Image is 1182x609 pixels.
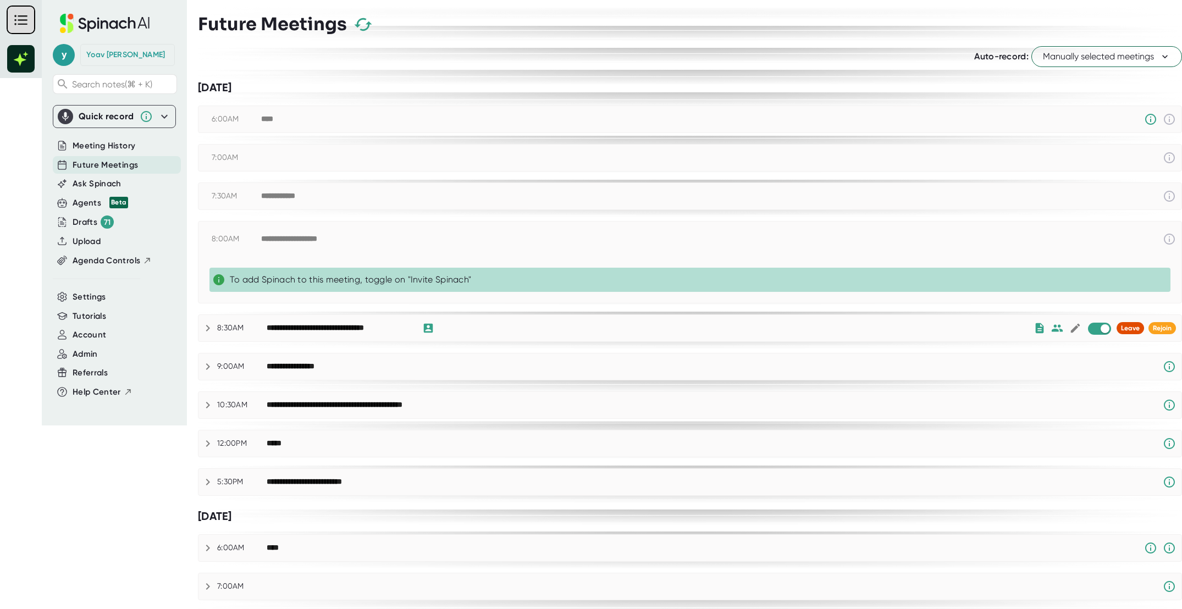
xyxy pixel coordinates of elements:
div: To add Spinach to this meeting, toggle on "Invite Spinach" [230,274,1166,285]
svg: Spinach requires a video conference link. [1163,437,1176,450]
div: Quick record [79,111,134,122]
button: Referrals [73,367,108,379]
div: Drafts [73,215,114,229]
button: Upload [73,235,101,248]
div: 12:00PM [217,439,267,449]
div: [DATE] [198,510,1182,523]
div: Beta [109,197,128,208]
button: Settings [73,291,106,303]
div: 7:00AM [217,582,267,591]
div: 7:00AM [198,145,1181,171]
span: Manually selected meetings [1043,50,1170,63]
button: Ask Spinach [73,178,121,190]
button: Future Meetings [73,159,138,171]
div: 8:30AM [217,323,267,333]
span: Search notes (⌘ + K) [72,79,152,90]
div: 5:30PM [217,477,267,487]
svg: This event has already passed [1163,232,1176,246]
div: 71 [101,215,114,229]
svg: This event has already passed [1163,113,1176,126]
button: Leave [1117,322,1144,334]
button: Account [73,329,106,341]
div: Agents [73,197,128,209]
button: Agents Beta [73,197,128,209]
svg: Spinach requires a video conference link. [1163,475,1176,489]
svg: Someone has manually disabled Spinach from this meeting. [1144,113,1157,126]
button: Help Center [73,386,132,398]
span: Help Center [73,386,121,398]
span: Rejoin [1153,324,1172,332]
svg: This event has already passed [1163,151,1176,164]
button: Tutorials [73,310,106,323]
div: 9:00AM [217,362,267,372]
div: 7:30AM [212,191,261,201]
div: 7:00AM [212,153,261,163]
button: Rejoin [1148,322,1176,334]
div: 6:00AM [217,543,267,553]
button: Admin [73,348,98,361]
button: Manually selected meetings [1031,46,1182,67]
button: Agenda Controls [73,254,152,267]
svg: Someone has manually disabled Spinach from this meeting. [1144,541,1157,555]
span: Agenda Controls [73,254,140,267]
div: 6:00AM [212,114,261,124]
button: Meeting History [73,140,135,152]
div: [DATE] [198,81,1182,95]
div: 7:00AM [198,573,1181,600]
span: y [53,44,75,66]
div: 8:00AM [212,234,261,244]
svg: Spinach requires a video conference link. [1163,580,1176,593]
span: Leave [1121,324,1140,332]
span: Auto-record: [974,51,1029,62]
div: Quick record [58,106,171,128]
svg: Spinach requires a video conference link. [1163,398,1176,412]
div: Yoav Grossman [86,50,165,60]
div: 10:30AM [217,400,267,410]
svg: Spinach requires a video conference link. [1163,541,1176,555]
svg: Spinach requires a video conference link. [1163,360,1176,373]
h3: Future Meetings [198,14,347,35]
svg: This event has already passed [1163,190,1176,203]
button: Drafts 71 [73,215,114,229]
